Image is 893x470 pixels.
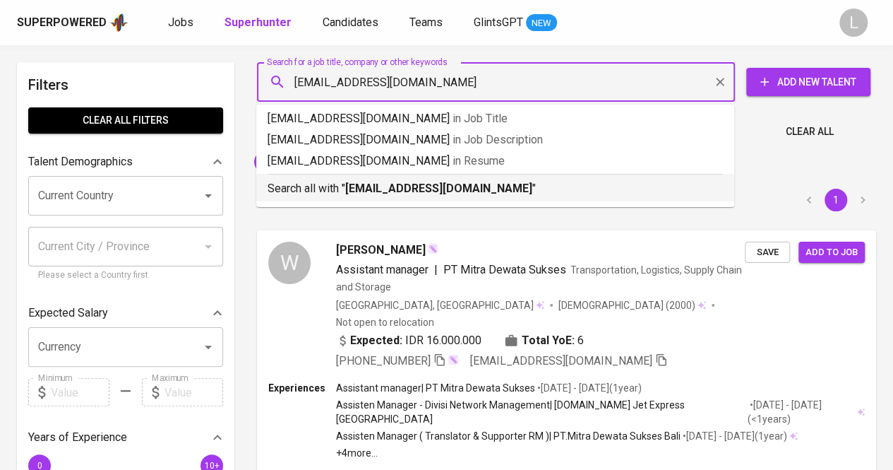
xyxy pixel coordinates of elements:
div: Expected Salary [28,299,223,327]
span: in Resume [453,154,505,168]
b: Total YoE: [522,332,575,349]
div: [GEOGRAPHIC_DATA], [GEOGRAPHIC_DATA] [336,298,544,312]
div: [EMAIL_ADDRESS][DOMAIN_NAME] [254,151,433,173]
span: Add New Talent [757,74,859,91]
p: Years of Experience [28,429,127,446]
span: in Job Title [453,112,508,125]
p: Not open to relocation [336,315,434,329]
span: Clear All [786,123,834,141]
button: page 1 [825,189,847,211]
p: Experiences [268,381,336,395]
span: in Job Description [453,133,543,146]
p: Assistant manager | PT Mitra Dewata Sukses [336,381,535,395]
input: Value [51,378,109,406]
div: IDR 16.000.000 [336,332,481,349]
button: Open [198,337,218,357]
span: Candidates [323,16,378,29]
span: [PERSON_NAME] [336,242,426,259]
span: Assistant manager [336,263,428,276]
div: Superpowered [17,15,107,31]
span: Jobs [168,16,193,29]
p: [EMAIL_ADDRESS][DOMAIN_NAME] [268,110,723,127]
img: magic_wand.svg [427,243,438,254]
div: Years of Experience [28,423,223,452]
p: • [DATE] - [DATE] ( <1 years ) [747,398,855,426]
div: Talent Demographics [28,148,223,176]
button: Save [745,242,790,264]
input: Value [164,378,223,406]
p: Search all with " " [268,180,723,197]
b: Expected: [350,332,402,349]
nav: pagination navigation [796,189,876,211]
button: Clear All [780,119,839,145]
span: 6 [577,332,584,349]
button: Clear [710,72,730,92]
a: Teams [409,14,445,32]
button: Clear All filters [28,107,223,134]
p: Assisten Manager - Divisi Network Management | [DOMAIN_NAME] Jet Express [GEOGRAPHIC_DATA] [336,398,747,426]
button: Add to job [798,242,865,264]
p: • [DATE] - [DATE] ( 1 year ) [681,429,787,443]
div: (2000) [558,298,706,312]
span: GlintsGPT [474,16,523,29]
button: Add New Talent [746,68,870,96]
b: [EMAIL_ADDRESS][DOMAIN_NAME] [345,182,532,195]
a: GlintsGPT NEW [474,14,557,32]
h6: Filters [28,74,223,96]
p: [EMAIL_ADDRESS][DOMAIN_NAME] [268,153,723,170]
button: Open [198,186,218,206]
span: Add to job [805,245,858,261]
span: | [434,262,438,278]
p: • [DATE] - [DATE] ( 1 year ) [535,381,642,395]
span: Save [752,245,783,261]
a: Superhunter [224,14,294,32]
span: Teams [409,16,443,29]
div: L [839,8,868,37]
img: magic_wand.svg [448,354,459,365]
a: Superpoweredapp logo [17,12,128,33]
span: [DEMOGRAPHIC_DATA] [558,298,666,312]
span: [PHONE_NUMBER] [336,354,431,368]
p: [EMAIL_ADDRESS][DOMAIN_NAME] [268,131,723,148]
span: PT Mitra Dewata Sukses [443,263,566,276]
span: [EMAIL_ADDRESS][DOMAIN_NAME] [470,354,652,368]
span: [EMAIL_ADDRESS][DOMAIN_NAME] [254,155,418,168]
img: app logo [109,12,128,33]
span: Clear All filters [40,112,212,129]
p: Expected Salary [28,305,108,322]
span: Transportation, Logistics, Supply Chain and Storage [336,264,742,293]
span: NEW [526,16,557,30]
a: Jobs [168,14,196,32]
p: +4 more ... [336,446,865,460]
b: Superhunter [224,16,292,29]
p: Please select a Country first [38,269,213,283]
p: Talent Demographics [28,153,133,170]
a: Candidates [323,14,381,32]
div: W [268,242,311,284]
p: Assisten Manager ( Translator & Supporter RM ) | PT.Mitra Dewata Sukses Bali [336,429,681,443]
